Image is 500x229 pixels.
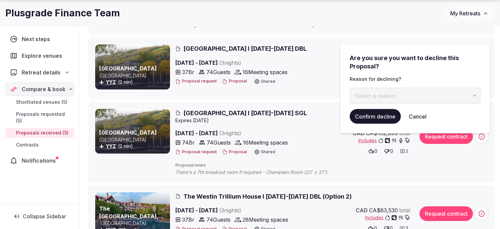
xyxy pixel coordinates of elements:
span: Shared [261,150,275,154]
span: Shared [261,79,275,83]
p: [GEOGRAPHIC_DATA] [99,72,169,79]
a: YYZ [106,79,116,85]
span: ( 3 night s ) [219,130,241,137]
span: There's a 7th breakout room if required - Champlain Room (22' x 37'). [175,169,342,176]
a: [GEOGRAPHIC_DATA] [99,129,157,136]
div: (2 min) [99,79,169,85]
span: ( 3 night s ) [219,207,241,214]
button: Includes [365,214,410,221]
button: Includes [358,137,410,144]
button: Confirm decline [350,109,401,124]
button: 0 [382,147,395,156]
span: Notifications [22,157,58,165]
p: [GEOGRAPHIC_DATA] [99,137,169,143]
span: Compare & book [22,85,65,93]
div: Expire s [DATE] [175,117,490,124]
span: Proposals received (5) [16,130,68,136]
a: Shortlisted venues (5) [5,97,74,107]
p: Reason for declining? [350,76,481,82]
span: Explore venues [22,52,65,60]
div: (2 min) [99,143,169,150]
span: -Select a reason- [353,92,397,99]
span: 37 Br [182,68,194,76]
span: 0 [374,148,377,155]
a: Notifications [5,154,74,168]
a: Contracts [5,140,74,150]
span: [GEOGRAPHIC_DATA] I [DATE]-[DATE] DBL [183,44,307,53]
a: Explore venues [5,49,74,63]
span: My Retreats [450,10,480,17]
span: 16 Meeting spaces [242,68,288,76]
span: Contracts [16,142,39,148]
span: 74 Guests [207,139,231,147]
span: 2 [406,149,408,154]
span: CA$83,530 [369,206,398,214]
button: My Retreats [444,5,495,22]
span: 74 Guests [206,68,230,76]
span: The Westin Trillium House I [DATE]-[DATE] DBL (Option 2) [183,192,352,201]
a: Next steps [5,32,74,46]
p: [GEOGRAPHIC_DATA] [99,220,169,227]
span: 37 Br [182,216,194,224]
h3: Are you sure you want to decline this Proposal? [350,54,481,70]
span: 0 [390,148,393,155]
a: The [GEOGRAPHIC_DATA], [GEOGRAPHIC_DATA] [99,205,164,227]
span: 74 Br [182,139,195,147]
button: Proposal request [175,149,217,155]
a: [GEOGRAPHIC_DATA] [99,65,157,72]
span: Next steps [22,35,53,43]
span: Proposals requested (5) [16,111,71,124]
span: [DATE] - [DATE] [175,206,293,214]
span: 28 Meeting spaces [242,216,288,224]
span: 16 Meeting spaces [243,139,288,147]
button: Proposal [222,78,247,84]
a: Proposals received (5) [5,128,74,138]
span: [DATE] - [DATE] [175,129,293,137]
span: total [399,206,410,214]
button: Proposal request [175,78,217,84]
span: Retreat details [22,68,60,76]
button: 2 [398,147,410,156]
span: CAD [356,206,368,214]
span: [DATE] - [DATE] [175,59,293,67]
span: ( 3 night s ) [219,59,241,66]
span: Proposal notes [175,163,490,168]
button: Cancel [403,109,432,124]
button: Collapse Sidebar [5,209,74,224]
button: Request contract [420,129,473,144]
button: Request contract [420,206,473,221]
a: Proposals requested (5) [5,109,74,126]
h1: Plusgrade Finance Team [5,7,120,20]
span: [GEOGRAPHIC_DATA] I [DATE]-[DATE] SGL [183,109,307,117]
a: YYZ [106,143,116,149]
button: Proposal [222,149,247,155]
span: Shortlisted venues (5) [16,99,67,105]
button: 0 [366,147,379,156]
span: 74 Guests [206,216,230,224]
span: Collapse Sidebar [23,213,66,220]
